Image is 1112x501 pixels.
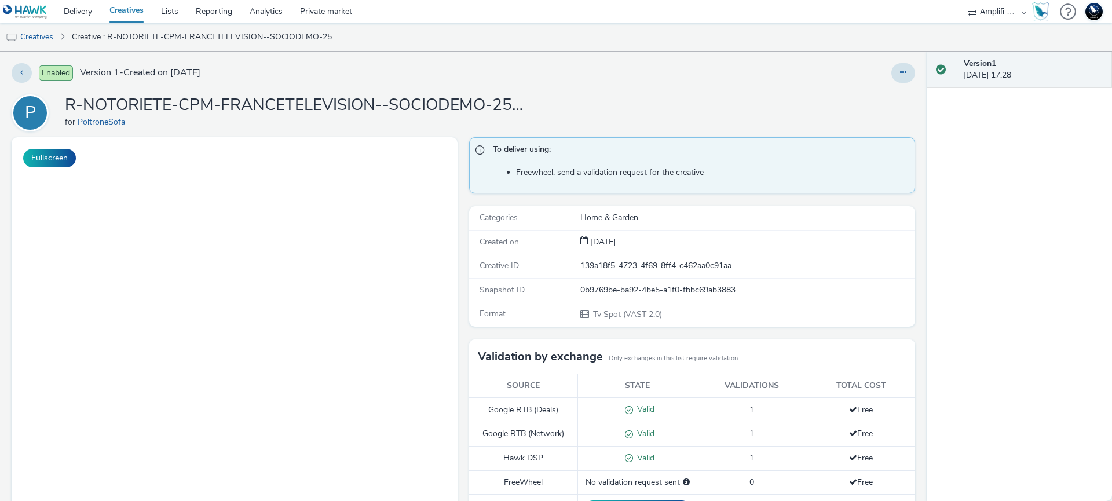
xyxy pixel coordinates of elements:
button: Fullscreen [23,149,76,167]
span: Valid [633,404,654,415]
span: for [65,116,78,127]
img: tv [6,32,17,43]
td: Google RTB (Network) [469,422,578,447]
h1: R-NOTORIETE-CPM-FRANCETELEVISION--SOCIODEMO-2559yo-INSTREAM-1x1-TV-15s-P-INSTREAM-1x1-W35Promo-$4... [65,94,528,116]
span: [DATE] [588,236,616,247]
span: Valid [633,452,654,463]
span: Valid [633,428,654,439]
span: 1 [749,404,754,415]
div: P [25,97,36,129]
a: Creative : R-NOTORIETE-CPM-FRANCETELEVISION--SOCIODEMO-2559yo-INSTREAM-1x1-TV-15s-P-INSTREAM-1x1-... [66,23,344,51]
span: Enabled [39,65,73,81]
div: Please select a deal below and click on Send to send a validation request to FreeWheel. [683,477,690,488]
span: To deliver using: [493,144,903,159]
span: 1 [749,428,754,439]
span: Categories [480,212,518,223]
a: P [12,107,53,118]
span: Creative ID [480,260,519,271]
span: Free [849,428,873,439]
span: 1 [749,452,754,463]
div: 0b9769be-ba92-4be5-a1f0-fbbc69ab3883 [580,284,914,296]
h3: Validation by exchange [478,348,603,365]
th: Validations [697,374,807,398]
small: Only exchanges in this list require validation [609,354,738,363]
strong: Version 1 [964,58,996,69]
td: Google RTB (Deals) [469,398,578,422]
th: Total cost [807,374,915,398]
div: No validation request sent [584,477,691,488]
div: [DATE] 17:28 [964,58,1103,82]
div: Home & Garden [580,212,914,224]
img: undefined Logo [3,5,47,19]
a: Hawk Academy [1032,2,1054,21]
div: Creation 25 August 2025, 17:28 [588,236,616,248]
li: Freewheel: send a validation request for the creative [516,167,909,178]
span: 0 [749,477,754,488]
div: 139a18f5-4723-4f69-8ff4-c462aa0c91aa [580,260,914,272]
span: Free [849,404,873,415]
span: Format [480,308,506,319]
td: Hawk DSP [469,447,578,471]
span: Tv Spot (VAST 2.0) [592,309,662,320]
a: PoltroneSofa [78,116,130,127]
span: Free [849,452,873,463]
img: Hawk Academy [1032,2,1049,21]
td: FreeWheel [469,470,578,494]
img: Support Hawk [1085,3,1103,20]
span: Free [849,477,873,488]
span: Version 1 - Created on [DATE] [80,66,200,79]
span: Created on [480,236,519,247]
th: State [578,374,697,398]
th: Source [469,374,578,398]
span: Snapshot ID [480,284,525,295]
